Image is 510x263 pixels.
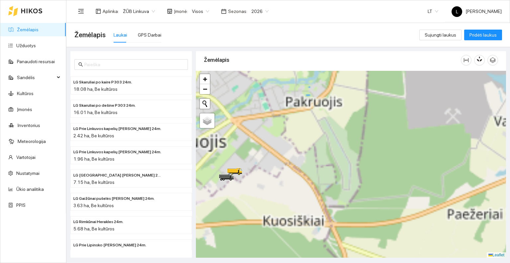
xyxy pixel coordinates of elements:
span: calendar [221,9,226,14]
span: 5.68 ha, Be kultūros [73,226,115,231]
div: Žemėlapis [204,51,461,69]
span: LG Skaruliai po kaire P303 24m. [73,79,132,85]
input: Paieška [84,61,184,68]
button: column-width [461,55,471,66]
a: PPIS [16,202,26,208]
span: LG Rimkūnai Herakles 24m. [73,219,124,225]
a: Leaflet [488,253,504,257]
span: column-width [461,58,471,63]
span: LG Prie Lipinsko Herakles 24m. [73,242,146,248]
button: menu-fold [74,5,88,18]
span: LG Prie Linkuvos kapelių Herakles 24m. [73,149,161,155]
a: Žemėlapis [17,27,39,32]
a: Layers [200,113,214,128]
span: LG Tričių piliakalnis Arnold 24m. [73,172,162,179]
span: Sandėlis [17,71,55,84]
a: Panaudoti resursai [17,59,55,64]
span: 7.15 ha, Be kultūros [73,180,115,185]
span: menu-fold [78,8,84,14]
span: + [203,75,207,83]
a: Inventorius [18,123,40,128]
a: Užduotys [16,43,36,48]
span: 3.63 ha, Be kultūros [73,203,114,208]
span: 2026 [251,6,269,16]
span: search [78,62,83,67]
span: 18.08 ha, Be kultūros [73,86,118,92]
div: Laukai [114,31,127,39]
a: Zoom out [200,84,210,94]
div: GPS Darbai [138,31,161,39]
a: Kultūros [17,91,34,96]
span: 2.42 ha, Be kultūros [73,133,114,138]
span: L [456,6,458,17]
span: 2.69 ha, Be kultūros [73,249,114,255]
span: LG Prie Linkuvos kapelių Herakles 24m. [73,126,161,132]
span: ŽŪB Linkuva [123,6,155,16]
a: Ūkio analitika [16,187,44,192]
span: Sezonas : [228,8,247,15]
span: layout [96,9,101,14]
span: LG Skaruliai po dešine P303 24m. [73,102,136,109]
span: − [203,85,207,93]
span: Pridėti laukus [469,31,497,39]
span: shop [167,9,172,14]
span: Žemėlapis [74,30,106,40]
span: 16.01 ha, Be kultūros [73,110,118,115]
button: Pridėti laukus [464,30,502,40]
a: Pridėti laukus [464,32,502,38]
a: Nustatymai [16,171,40,176]
span: Įmonė : [174,8,188,15]
span: LG Gaižūnai pušelės Herakles 24m. [73,196,155,202]
span: Aplinka : [103,8,119,15]
a: Zoom in [200,74,210,84]
a: Meteorologija [18,139,46,144]
span: Sujungti laukus [425,31,456,39]
a: Sujungti laukus [419,32,462,38]
span: Visos [192,6,209,16]
button: Sujungti laukus [419,30,462,40]
button: Initiate a new search [200,99,210,109]
span: 1.96 ha, Be kultūros [73,156,115,162]
span: [PERSON_NAME] [452,9,502,14]
a: Vartotojai [16,155,36,160]
a: Įmonės [17,107,32,112]
span: LT [428,6,438,16]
